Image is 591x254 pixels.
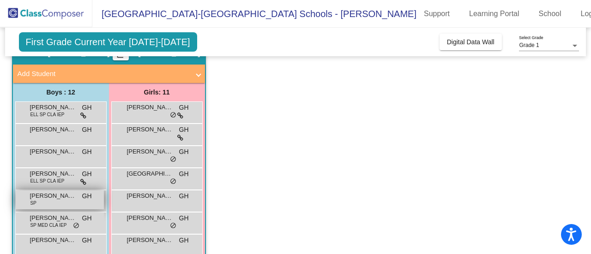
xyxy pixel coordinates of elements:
[13,83,109,101] div: Boys : 12
[127,213,173,223] span: [PERSON_NAME]
[179,125,189,135] span: GH
[179,191,189,201] span: GH
[127,147,173,156] span: [PERSON_NAME]
[440,34,502,50] button: Digital Data Wall
[30,111,65,118] span: ELL SP CLA IEP
[30,177,65,184] span: ELL SP CLA IEP
[73,222,79,230] span: do_not_disturb_alt
[127,103,173,112] span: [PERSON_NAME]
[179,147,189,157] span: GH
[82,236,92,245] span: GH
[170,222,176,230] span: do_not_disturb_alt
[82,125,92,135] span: GH
[30,222,67,229] span: SP MED CLA IEP
[19,32,197,52] span: First Grade Current Year [DATE]-[DATE]
[13,65,205,83] mat-expansion-panel-header: Add Student
[30,236,76,245] span: [PERSON_NAME]
[30,103,76,112] span: [PERSON_NAME]
[109,83,205,101] div: Girls: 11
[127,236,173,245] span: [PERSON_NAME]
[531,6,569,21] a: School
[519,42,539,48] span: Grade 1
[82,213,92,223] span: GH
[127,169,173,178] span: [GEOGRAPHIC_DATA][PERSON_NAME]
[170,112,176,119] span: do_not_disturb_alt
[179,213,189,223] span: GH
[30,169,76,178] span: [PERSON_NAME]
[462,6,527,21] a: Learning Portal
[170,156,176,163] span: do_not_disturb_alt
[92,6,416,21] span: [GEOGRAPHIC_DATA]-[GEOGRAPHIC_DATA] Schools - [PERSON_NAME]
[82,191,92,201] span: GH
[18,69,189,79] mat-panel-title: Add Student
[30,147,76,156] span: [PERSON_NAME]
[416,6,457,21] a: Support
[179,169,189,179] span: GH
[447,38,495,46] span: Digital Data Wall
[82,147,92,157] span: GH
[82,103,92,112] span: GH
[170,178,176,185] span: do_not_disturb_alt
[179,236,189,245] span: GH
[127,125,173,134] span: [PERSON_NAME]
[30,213,76,223] span: [PERSON_NAME]
[179,103,189,112] span: GH
[127,191,173,201] span: [PERSON_NAME]
[30,200,36,207] span: SP
[82,169,92,179] span: GH
[113,47,129,60] button: Print Students Details
[30,125,76,134] span: [PERSON_NAME]
[30,191,76,201] span: [PERSON_NAME][GEOGRAPHIC_DATA]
